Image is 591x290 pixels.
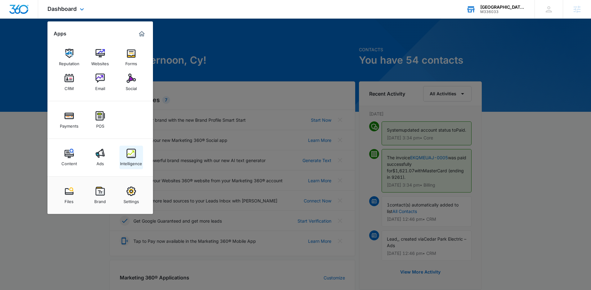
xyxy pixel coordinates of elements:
a: Email [88,70,112,94]
div: Settings [123,196,139,204]
div: account id [480,10,526,14]
div: account name [480,5,526,10]
a: Brand [88,184,112,207]
div: Websites [91,58,109,66]
a: Social [119,70,143,94]
div: Intelligence [120,158,142,166]
div: Content [61,158,77,166]
a: Files [57,184,81,207]
a: Payments [57,108,81,132]
div: Reputation [59,58,79,66]
a: Content [57,146,81,169]
a: POS [88,108,112,132]
a: Settings [119,184,143,207]
div: CRM [65,83,74,91]
div: Brand [94,196,106,204]
h2: Apps [54,31,66,37]
a: Forms [119,46,143,69]
div: Files [65,196,74,204]
a: Websites [88,46,112,69]
div: POS [96,120,104,129]
a: Reputation [57,46,81,69]
div: Forms [125,58,137,66]
div: Email [95,83,105,91]
a: Intelligence [119,146,143,169]
span: Dashboard [47,6,77,12]
div: Ads [96,158,104,166]
a: CRM [57,70,81,94]
a: Ads [88,146,112,169]
div: Social [126,83,137,91]
div: Payments [60,120,78,129]
a: Marketing 360® Dashboard [137,29,147,39]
